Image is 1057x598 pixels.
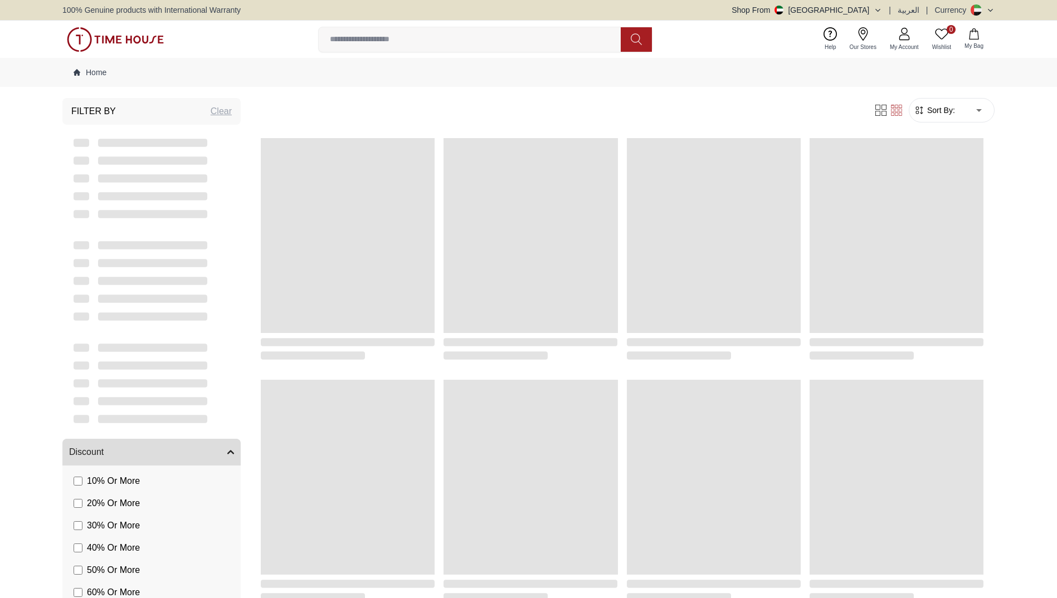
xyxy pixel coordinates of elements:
[845,43,881,51] span: Our Stores
[211,105,232,118] div: Clear
[74,67,106,78] a: Home
[62,58,995,87] nav: Breadcrumb
[947,25,956,34] span: 0
[74,499,82,508] input: 20% Or More
[926,25,958,53] a: 0Wishlist
[934,4,971,16] div: Currency
[87,497,140,510] span: 20 % Or More
[74,521,82,530] input: 30% Or More
[820,43,841,51] span: Help
[928,43,956,51] span: Wishlist
[958,26,990,52] button: My Bag
[775,6,783,14] img: United Arab Emirates
[87,563,140,577] span: 50 % Or More
[69,445,104,459] span: Discount
[885,43,923,51] span: My Account
[818,25,843,53] a: Help
[74,566,82,575] input: 50% Or More
[87,519,140,532] span: 30 % Or More
[926,4,928,16] span: |
[925,105,955,116] span: Sort By:
[898,4,919,16] button: العربية
[843,25,883,53] a: Our Stores
[62,4,241,16] span: 100% Genuine products with International Warranty
[74,477,82,486] input: 10% Or More
[74,588,82,597] input: 60% Or More
[67,27,164,52] img: ...
[62,439,241,465] button: Discount
[889,4,891,16] span: |
[87,474,140,488] span: 10 % Or More
[71,105,116,118] h3: Filter By
[87,541,140,555] span: 40 % Or More
[914,105,955,116] button: Sort By:
[960,42,988,50] span: My Bag
[74,543,82,552] input: 40% Or More
[732,4,882,16] button: Shop From[GEOGRAPHIC_DATA]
